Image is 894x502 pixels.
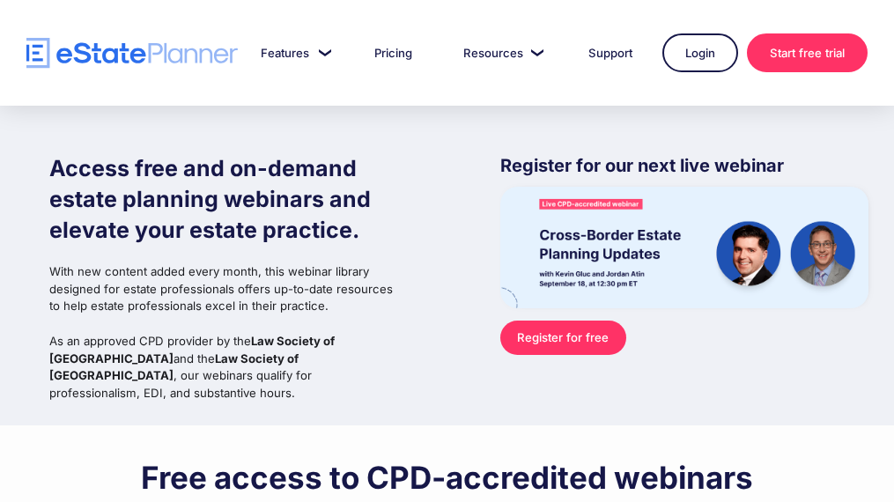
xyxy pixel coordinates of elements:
[353,35,433,70] a: Pricing
[26,38,238,69] a: home
[500,153,869,187] p: Register for our next live webinar
[500,187,869,308] img: eState Academy webinar
[747,33,868,72] a: Start free trial
[240,35,344,70] a: Features
[49,263,402,402] p: With new content added every month, this webinar library designed for estate professionals offers...
[442,35,558,70] a: Resources
[49,153,402,246] h1: Access free and on-demand estate planning webinars and elevate your estate practice.
[500,321,627,356] a: Register for free
[49,334,335,365] strong: Law Society of [GEOGRAPHIC_DATA]
[567,35,654,70] a: Support
[662,33,738,72] a: Login
[141,458,753,497] h2: Free access to CPD-accredited webinars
